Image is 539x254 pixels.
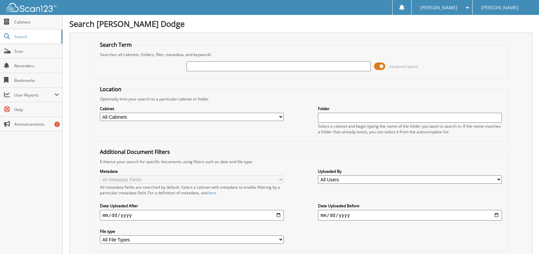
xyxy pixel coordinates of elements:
[14,107,59,112] span: Help
[207,190,216,196] a: here
[318,168,502,174] label: Uploaded By
[14,78,59,83] span: Bookmarks
[97,148,173,156] legend: Additional Document Filters
[100,203,284,209] label: Date Uploaded After
[97,41,135,48] legend: Search Term
[14,34,58,39] span: Search
[318,106,502,111] label: Folder
[318,123,502,135] div: Select a cabinet and begin typing the name of the folder you want to search in. If the name match...
[420,6,457,10] span: [PERSON_NAME]
[100,184,284,196] div: All metadata fields are searched by default. Select a cabinet with metadata to enable filtering b...
[14,92,54,98] span: User Reports
[100,210,284,221] input: start
[14,63,59,69] span: Reminders
[14,19,59,25] span: Cabinets
[318,210,502,221] input: end
[97,52,505,57] div: Searches all cabinets, folders, files, metadata, and keywords
[97,86,125,93] legend: Location
[69,18,532,29] h1: Search [PERSON_NAME] Dodge
[97,159,505,164] div: Enhance your search for specific documents using filters such as date and file type.
[481,6,518,10] span: [PERSON_NAME]
[54,122,60,127] div: 7
[14,48,59,54] span: Scan
[100,228,284,234] label: File type
[97,96,505,102] div: Optionally limit your search to a particular cabinet or folder
[100,168,284,174] label: Metadata
[389,64,419,69] span: Advanced Search
[14,121,59,127] span: Announcements
[100,106,284,111] label: Cabinet
[7,3,56,12] img: scan123-logo-white.svg
[318,203,502,209] label: Date Uploaded Before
